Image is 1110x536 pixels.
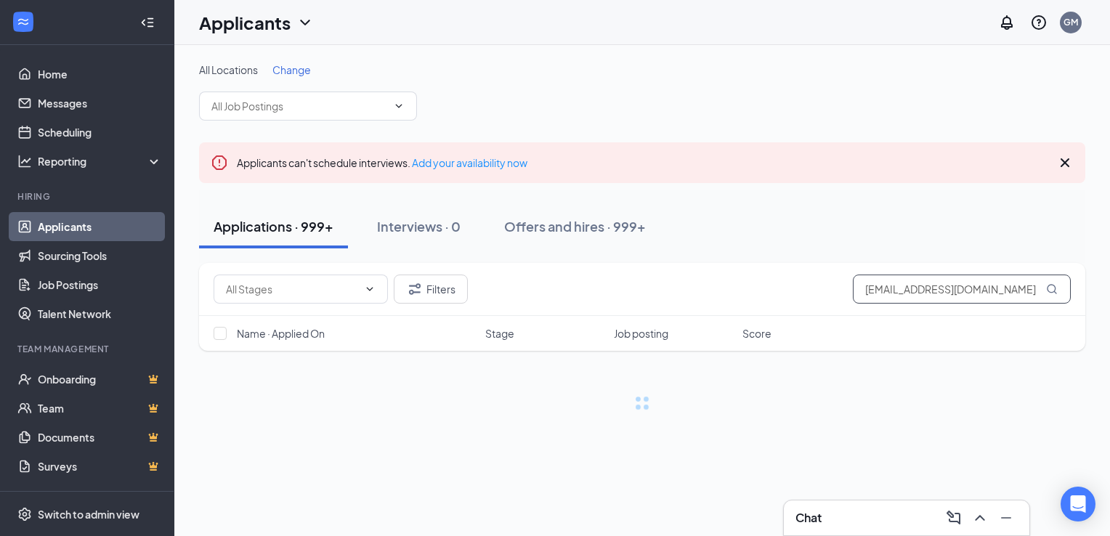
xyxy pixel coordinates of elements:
svg: Minimize [997,509,1015,527]
svg: ChevronDown [364,283,376,295]
svg: Analysis [17,154,32,168]
a: Talent Network [38,299,162,328]
svg: Cross [1056,154,1074,171]
svg: MagnifyingGlass [1046,283,1058,295]
div: Team Management [17,343,159,355]
svg: ChevronDown [296,14,314,31]
div: Switch to admin view [38,507,139,521]
svg: Filter [406,280,424,298]
svg: Notifications [998,14,1016,31]
div: Applications · 999+ [214,217,333,235]
span: Change [272,63,311,76]
div: Interviews · 0 [377,217,461,235]
button: ComposeMessage [942,506,965,529]
button: ChevronUp [968,506,992,529]
button: Minimize [994,506,1018,529]
h1: Applicants [199,10,291,35]
span: Name · Applied On [237,326,325,341]
div: Reporting [38,154,163,168]
div: GM [1064,16,1078,28]
a: DocumentsCrown [38,423,162,452]
span: Stage [485,326,514,341]
svg: Settings [17,507,32,521]
a: Messages [38,89,162,118]
span: Score [742,326,771,341]
a: OnboardingCrown [38,365,162,394]
div: Offers and hires · 999+ [504,217,646,235]
a: Job Postings [38,270,162,299]
svg: ChevronDown [393,100,405,112]
a: Home [38,60,162,89]
input: Search in applications [853,275,1071,304]
div: Open Intercom Messenger [1061,487,1095,521]
svg: Collapse [140,15,155,30]
a: Add your availability now [412,156,527,169]
a: Applicants [38,212,162,241]
a: TeamCrown [38,394,162,423]
svg: Error [211,154,228,171]
a: Sourcing Tools [38,241,162,270]
svg: ChevronUp [971,509,989,527]
svg: QuestionInfo [1030,14,1048,31]
input: All Stages [226,281,358,297]
svg: ComposeMessage [945,509,963,527]
svg: WorkstreamLogo [16,15,31,29]
button: Filter Filters [394,275,468,304]
input: All Job Postings [211,98,387,114]
span: Job posting [614,326,668,341]
a: SurveysCrown [38,452,162,481]
a: Scheduling [38,118,162,147]
span: Applicants can't schedule interviews. [237,156,527,169]
h3: Chat [795,510,822,526]
div: Hiring [17,190,159,203]
span: All Locations [199,63,258,76]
